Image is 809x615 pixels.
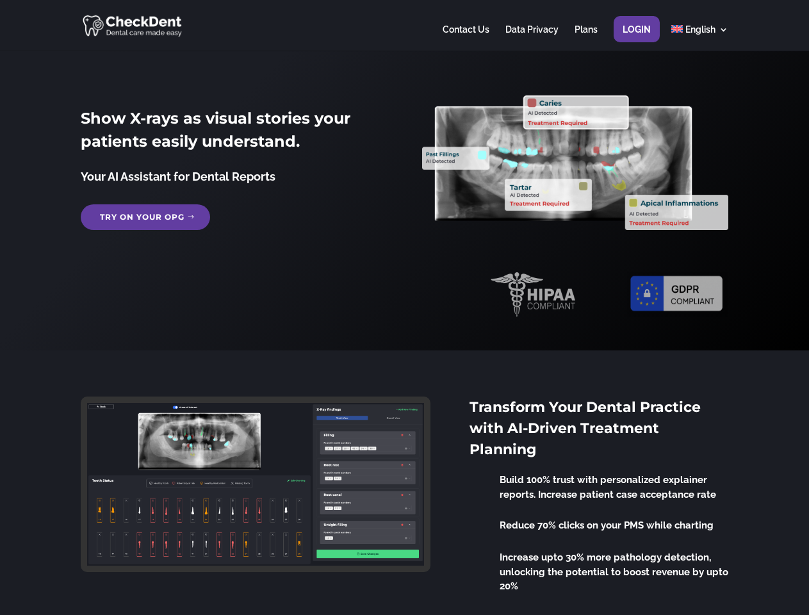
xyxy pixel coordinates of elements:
a: English [671,25,728,50]
span: Increase upto 30% more pathology detection, unlocking the potential to boost revenue by upto 20% [500,552,728,592]
a: Contact Us [443,25,489,50]
a: Login [623,25,651,50]
h2: Show X-rays as visual stories your patients easily understand. [81,107,386,160]
img: CheckDent AI [83,13,183,38]
span: Reduce 70% clicks on your PMS while charting [500,520,714,531]
a: Try on your OPG [81,204,210,230]
span: Your AI Assistant for Dental Reports [81,170,275,183]
a: Plans [575,25,598,50]
span: English [685,24,715,35]
span: Build 100% trust with personalized explainer reports. Increase patient case acceptance rate [500,474,716,500]
span: Transform Your Dental Practice with AI-Driven Treatment Planning [470,398,701,458]
img: X_Ray_annotated [422,95,728,230]
a: Data Privacy [505,25,559,50]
